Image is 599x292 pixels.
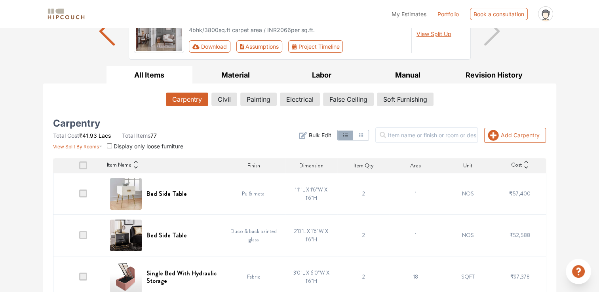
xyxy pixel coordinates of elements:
button: Add Carpentry [484,128,546,143]
input: Item name or finish or room or description [375,127,478,143]
span: Total Items [122,132,150,139]
img: Bed Side Table [110,178,142,210]
button: Revision History [451,66,537,84]
li: 77 [122,131,157,140]
img: Bed Side Table [110,220,142,251]
span: Bulk Edit [308,131,331,139]
span: Item Name [107,161,131,170]
span: Display only loose furniture [114,143,183,150]
span: ₹52,588 [510,231,530,239]
td: Duco & back painted glass [222,214,285,256]
button: Civil [211,93,237,106]
h6: Single Bed With Hydraulic Storage [146,269,217,284]
span: ₹97,378 [510,273,529,281]
span: Item Qty [354,161,374,170]
button: View Split Up [416,30,451,38]
h6: Bed Side Table [146,231,187,239]
span: View Split Up [416,30,451,37]
button: Project Timeline [288,40,343,53]
button: Material [192,66,279,84]
td: Pu & metal [222,173,285,214]
span: logo-horizontal.svg [46,5,86,23]
div: Toolbar with button groups [189,40,407,53]
td: 2 [337,173,390,214]
span: My Estimates [392,11,426,17]
span: View Split By Rooms [53,144,99,150]
img: arrow left [99,17,115,46]
button: Carpentry [166,93,208,106]
span: Total Cost [53,132,79,139]
img: logo-horizontal.svg [46,7,86,21]
td: 1 [390,214,442,256]
a: Portfolio [437,10,459,18]
span: ₹57,400 [509,190,531,197]
span: Finish [247,161,260,170]
button: False Ceiling [323,93,374,106]
button: Painting [240,93,277,106]
div: Book a consultation [470,8,528,20]
td: NOS [442,173,494,214]
button: Assumptions [236,40,283,53]
span: ₹41.93 [79,132,97,139]
td: 2 [337,214,390,256]
td: NOS [442,214,494,256]
span: Cost [511,161,522,170]
h6: Bed Side Table [146,190,187,197]
img: arrow right [484,17,500,46]
div: First group [189,40,349,53]
div: 4bhk / 3800 sq.ft carpet area / INR 2066 per sq.ft. [189,26,407,34]
button: All Items [106,66,193,84]
td: 2'0"L X 1'6"W X 1'6"H [285,214,338,256]
button: Download [189,40,230,53]
span: Lacs [99,132,111,139]
button: Electrical [280,93,320,106]
td: 1'11"L X 1'6"W X 1'6"H [285,173,338,214]
button: Bulk Edit [299,131,331,139]
button: Manual [365,66,451,84]
h5: Carpentry [53,120,100,127]
button: View Split By Rooms [53,140,103,150]
img: gallery [134,9,184,53]
button: Soft Furnishing [377,93,434,106]
span: Dimension [299,161,323,170]
td: 1 [390,173,442,214]
button: Labor [279,66,365,84]
span: Unit [463,161,472,170]
span: ₹78.54 [416,19,442,28]
span: Lacs [444,19,461,28]
span: Area [410,161,421,170]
